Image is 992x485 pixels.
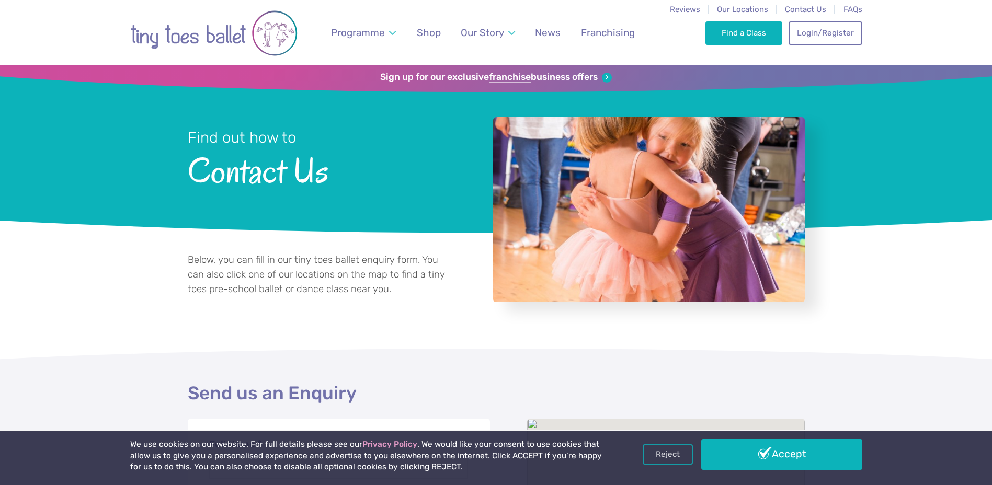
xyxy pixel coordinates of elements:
h2: Send us an Enquiry [188,382,805,405]
p: We use cookies on our website. For full details please see our . We would like your consent to us... [130,439,606,473]
a: Accept [701,439,862,469]
a: Programme [326,20,401,45]
a: Shop [412,20,446,45]
span: Shop [417,27,441,39]
a: Find a Class [705,21,782,44]
span: Our Story [461,27,504,39]
a: Privacy Policy [362,440,417,449]
a: Franchising [576,20,640,45]
a: Our Story [455,20,520,45]
small: Find out how to [188,129,296,146]
span: News [535,27,561,39]
a: FAQs [843,5,862,14]
a: Sign up for our exclusivefranchisebusiness offers [380,72,612,83]
p: Below, you can fill in our tiny toes ballet enquiry form. You can also click one of our locations... [188,253,447,296]
img: tiny toes ballet [130,7,298,60]
span: Contact Us [188,148,465,190]
a: Login/Register [789,21,862,44]
a: Reject [643,444,693,464]
a: Reviews [670,5,700,14]
span: Programme [331,27,385,39]
strong: franchise [489,72,531,83]
span: Franchising [581,27,635,39]
a: News [530,20,566,45]
a: Contact Us [785,5,826,14]
a: Our Locations [717,5,768,14]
